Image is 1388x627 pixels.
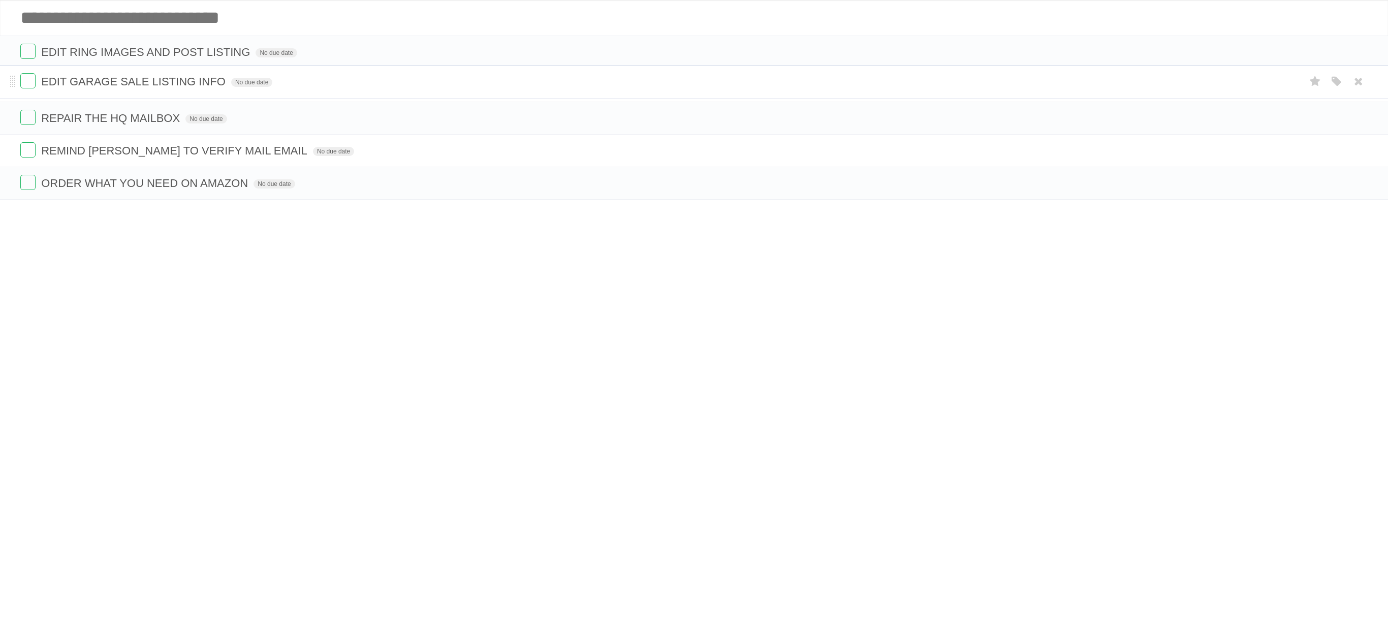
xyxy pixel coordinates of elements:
[1306,73,1325,90] label: Star task
[41,75,228,88] span: EDIT GARAGE SALE LISTING INFO
[41,144,310,157] span: REMIND [PERSON_NAME] TO VERIFY MAIL EMAIL
[256,48,297,57] span: No due date
[20,110,36,125] label: Done
[20,142,36,158] label: Done
[254,179,295,189] span: No due date
[20,44,36,59] label: Done
[41,112,182,124] span: REPAIR THE HQ MAILBOX
[231,78,272,87] span: No due date
[41,177,250,190] span: ORDER WHAT YOU NEED ON AMAZON
[185,114,227,123] span: No due date
[20,175,36,190] label: Done
[41,46,253,58] span: EDIT RING IMAGES AND POST LISTING
[20,73,36,88] label: Done
[313,147,354,156] span: No due date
